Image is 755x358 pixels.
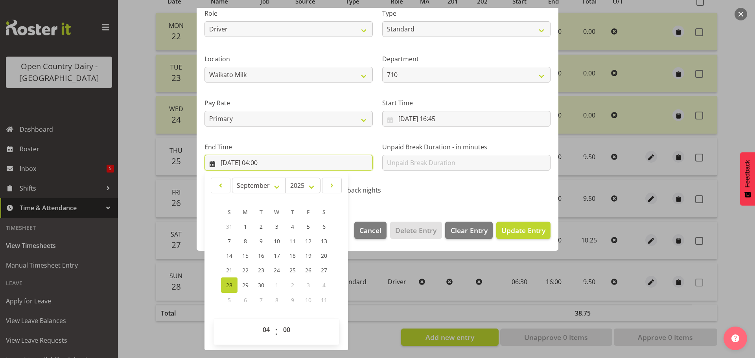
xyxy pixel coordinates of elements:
span: 28 [226,281,232,289]
a: 26 [300,263,316,277]
span: S [228,208,231,216]
span: 24 [274,266,280,274]
span: 12 [305,237,311,245]
label: End Time [204,142,373,152]
span: 26 [305,266,311,274]
span: 18 [289,252,296,259]
span: 5 [228,296,231,304]
span: 10 [274,237,280,245]
a: 27 [316,263,332,277]
span: W [274,208,279,216]
a: 5 [300,219,316,234]
a: 11 [285,234,300,248]
a: 1 [238,219,253,234]
button: Feedback - Show survey [740,152,755,206]
input: Click to select... [204,155,373,171]
span: 3 [307,281,310,289]
label: Role [204,9,373,18]
span: 1 [244,223,247,230]
a: 6 [316,219,332,234]
span: Call back nights [331,186,381,194]
span: 16 [258,252,264,259]
span: 10 [305,296,311,304]
a: 30 [253,277,269,293]
span: 31 [226,223,232,230]
a: 21 [221,263,238,277]
button: Delete Entry [390,222,442,239]
a: 14 [221,248,238,263]
span: 2 [291,281,294,289]
button: Clear Entry [445,222,492,239]
a: 10 [269,234,285,248]
span: 9 [291,296,294,304]
span: Delete Entry [395,225,436,235]
span: 19 [305,252,311,259]
span: T [260,208,263,216]
span: 27 [321,266,327,274]
span: Update Entry [501,226,545,235]
a: 8 [238,234,253,248]
a: 2 [253,219,269,234]
input: Click to select... [382,111,551,127]
span: M [243,208,248,216]
span: 3 [275,223,278,230]
a: 13 [316,234,332,248]
span: 15 [242,252,249,259]
a: 25 [285,263,300,277]
span: 5 [307,223,310,230]
span: Clear Entry [451,225,488,235]
span: 22 [242,266,249,274]
a: 23 [253,263,269,277]
span: : [275,322,278,341]
span: 11 [289,237,296,245]
span: 29 [242,281,249,289]
span: 20 [321,252,327,259]
span: 4 [322,281,326,289]
span: 6 [322,223,326,230]
button: Cancel [354,222,387,239]
a: 19 [300,248,316,263]
a: 20 [316,248,332,263]
span: 7 [228,237,231,245]
span: F [307,208,309,216]
span: S [322,208,326,216]
a: 22 [238,263,253,277]
input: Unpaid Break Duration [382,155,551,171]
span: 23 [258,266,264,274]
a: 24 [269,263,285,277]
a: 4 [285,219,300,234]
span: 13 [321,237,327,245]
a: 18 [285,248,300,263]
span: 7 [260,296,263,304]
a: 29 [238,277,253,293]
a: 12 [300,234,316,248]
a: 28 [221,277,238,293]
span: 2 [260,223,263,230]
span: 30 [258,281,264,289]
span: T [291,208,294,216]
span: Cancel [359,225,381,235]
label: Type [382,9,551,18]
span: Feedback [744,160,751,187]
label: Department [382,54,551,64]
span: 8 [275,296,278,304]
img: help-xxl-2.png [731,334,739,342]
a: 15 [238,248,253,263]
span: 4 [291,223,294,230]
a: 16 [253,248,269,263]
button: Update Entry [496,222,551,239]
label: Pay Rate [204,98,373,108]
span: 14 [226,252,232,259]
label: Location [204,54,373,64]
span: 17 [274,252,280,259]
span: 21 [226,266,232,274]
span: 6 [244,296,247,304]
a: 17 [269,248,285,263]
a: 7 [221,234,238,248]
span: 1 [275,281,278,289]
span: 8 [244,237,247,245]
span: 25 [289,266,296,274]
a: 3 [269,219,285,234]
span: 9 [260,237,263,245]
label: Start Time [382,98,551,108]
